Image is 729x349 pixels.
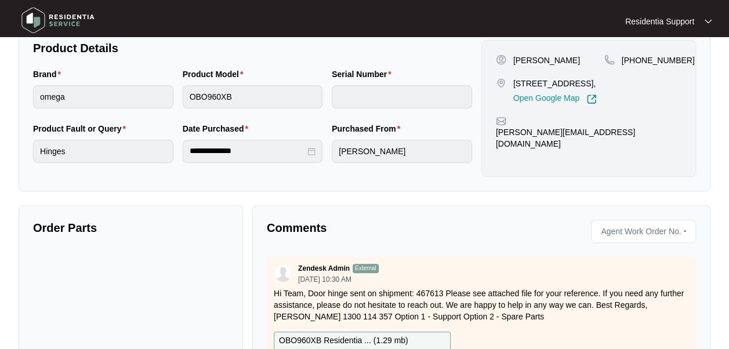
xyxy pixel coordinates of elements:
p: Comments [267,220,473,236]
label: Product Fault or Query [33,123,130,134]
a: Open Google Map [513,94,597,104]
img: map-pin [496,78,506,88]
span: Agent Work Order No. [596,223,681,240]
p: [PHONE_NUMBER] [622,54,695,66]
p: Order Parts [33,220,229,236]
p: [STREET_ADDRESS], [513,78,597,89]
img: map-pin [496,116,506,126]
label: Date Purchased [183,123,253,134]
img: user.svg [274,264,292,282]
img: Link-External [586,94,597,104]
input: Purchased From [332,140,472,163]
p: [DATE] 10:30 AM [298,276,379,283]
p: - [683,223,691,240]
input: Product Fault or Query [33,140,173,163]
p: [PERSON_NAME] [513,54,580,66]
img: user-pin [496,54,506,65]
p: External [353,264,379,273]
label: Product Model [183,68,248,80]
label: Serial Number [332,68,396,80]
p: Zendesk Admin [298,264,350,273]
img: dropdown arrow [705,19,712,24]
input: Serial Number [332,85,472,108]
label: Brand [33,68,66,80]
input: Product Model [183,85,323,108]
img: map-pin [604,54,615,65]
p: Hi Team, Door hinge sent on shipment: 467613 Please see attached file for your reference. If you ... [274,288,689,322]
p: Residentia Support [625,16,694,27]
input: Date Purchased [190,145,306,157]
label: Purchased From [332,123,405,134]
p: OBO960XB Residentia ... ( 1.29 mb ) [279,335,408,347]
p: Product Details [33,40,472,56]
p: [PERSON_NAME][EMAIL_ADDRESS][DOMAIN_NAME] [496,126,681,150]
img: residentia service logo [17,3,99,38]
input: Brand [33,85,173,108]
